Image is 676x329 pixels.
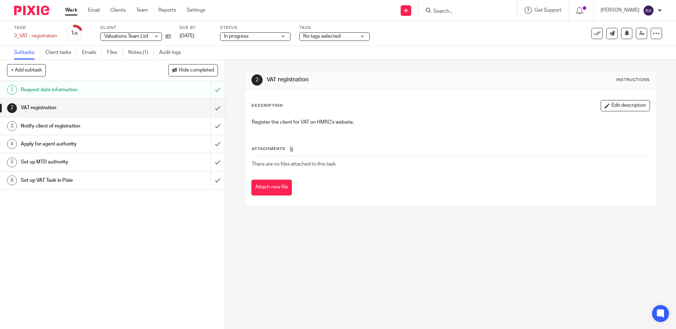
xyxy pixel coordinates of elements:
a: Reports [158,7,176,14]
a: Audit logs [159,46,186,60]
a: Email [88,7,100,14]
img: svg%3E [643,5,654,16]
span: [DATE] [180,33,194,38]
span: In progress [224,34,249,39]
div: 4 [7,139,17,149]
a: Client tasks [45,46,77,60]
a: Files [107,46,123,60]
span: There are no files attached to this task. [252,162,337,167]
label: Status [220,25,290,31]
h1: Set up MTD authority [21,157,143,167]
button: Hide completed [168,64,218,76]
input: Search [433,8,496,15]
span: No tags selected [303,34,340,39]
h1: VAT registration [21,103,143,113]
h1: Request date information [21,85,143,95]
a: Emails [82,46,102,60]
a: Subtasks [14,46,40,60]
button: Attach new file [251,180,292,195]
a: Clients [110,7,126,14]
div: 3 [7,121,17,131]
div: Instructions [616,77,650,83]
p: Register the client for VAT on HMRC's website. [252,119,649,126]
label: Task [14,25,57,31]
img: Pixie [14,6,49,15]
h1: VAT registration [267,76,466,83]
h1: Set up VAT Task in Pixie [21,175,143,186]
a: Settings [187,7,205,14]
label: Tags [299,25,370,31]
button: Edit description [601,100,650,111]
div: 2 [251,74,263,86]
small: /6 [74,32,78,36]
div: 1 [71,29,78,37]
h1: Notify client of registration [21,121,143,131]
div: 6 [7,175,17,185]
label: Due by [180,25,211,31]
label: Client [100,25,171,31]
div: 3_VAT - registration [14,32,57,39]
span: Attachments [252,147,286,151]
button: + Add subtask [7,64,46,76]
div: 1 [7,85,17,95]
a: Notes (1) [128,46,154,60]
div: 2 [7,103,17,113]
p: Description [251,103,283,108]
div: 5 [7,157,17,167]
span: Hide completed [179,68,214,73]
span: Valuations Team Ltd [104,34,148,39]
p: [PERSON_NAME] [601,7,639,14]
a: Team [136,7,148,14]
h1: Apply for agent authority [21,139,143,149]
span: Get Support [534,8,562,13]
a: Work [65,7,77,14]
